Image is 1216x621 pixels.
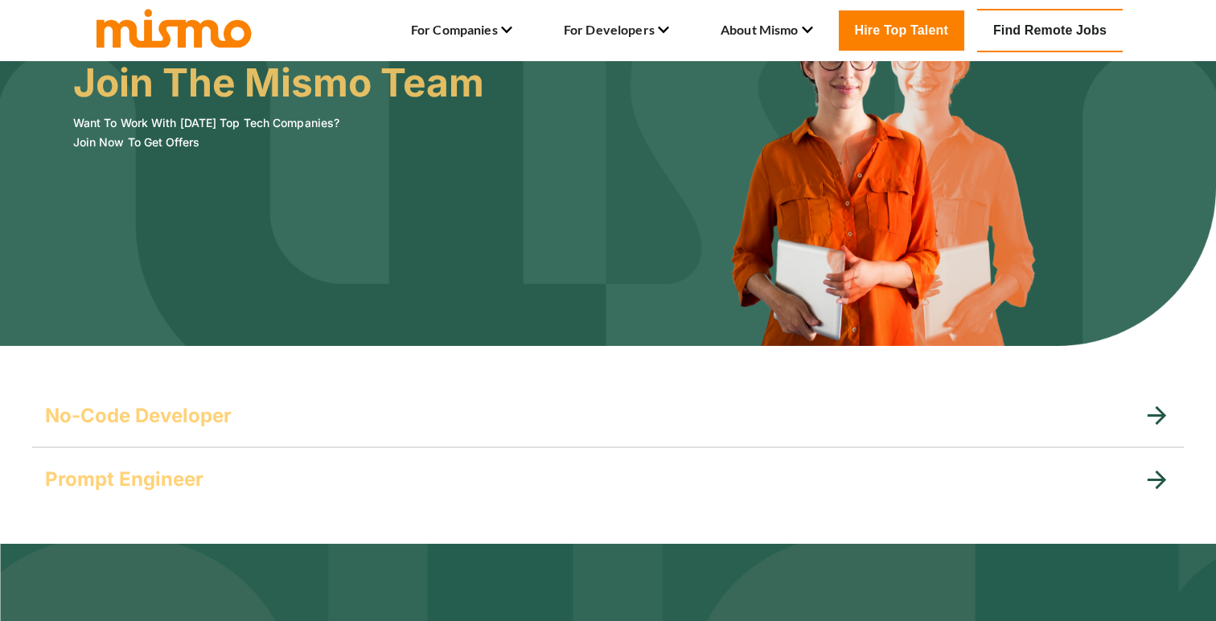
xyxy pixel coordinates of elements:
[411,17,512,44] li: For Companies
[73,60,484,105] h3: Join The Mismo Team
[839,10,964,51] a: Hire Top Talent
[73,113,484,152] h6: Want To Work With [DATE] Top Tech Companies? Join Now To Get Offers
[93,6,254,49] img: logo
[45,403,232,429] h5: No-Code Developer
[564,17,669,44] li: For Developers
[32,447,1184,512] div: Prompt Engineer
[32,384,1184,448] div: No-Code Developer
[721,17,813,44] li: About Mismo
[45,467,203,492] h5: Prompt Engineer
[977,9,1123,52] a: Find Remote Jobs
